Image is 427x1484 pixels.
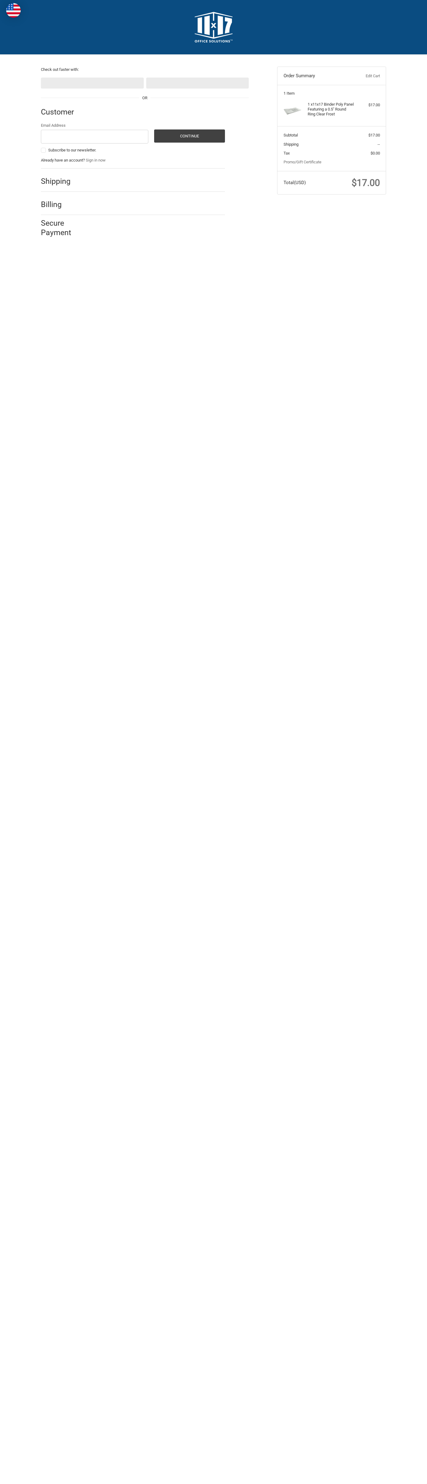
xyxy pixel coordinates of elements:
h4: 1 x 11x17 Binder Poly Panel Featuring a 0.5" Round Ring Clear Frost [308,102,354,117]
h3: Order Summary [284,73,350,79]
span: $17.00 [352,177,380,188]
span: $0.00 [371,151,380,155]
h2: Customer [41,107,77,117]
h2: Secure Payment [41,218,82,238]
a: Edit Cart [349,73,380,79]
span: $17.00 [368,133,380,137]
h2: Billing [41,200,77,209]
div: $17.00 [356,102,380,108]
span: Subtotal [284,133,298,137]
p: Already have an account? [41,157,225,163]
label: Email Address [41,122,148,129]
span: Subscribe to our newsletter. [48,148,96,152]
button: Continue [154,129,225,143]
span: Total (USD) [284,180,306,185]
h3: 1 Item [284,91,380,96]
a: Sign in now [86,158,106,162]
a: Promo/Gift Certificate [284,160,321,164]
span: Tax [284,151,290,155]
img: 11x17.com [195,12,233,42]
span: -- [378,142,380,147]
span: Shipping [284,142,299,147]
p: Check out faster with: [41,67,249,73]
img: duty and tax information for United States [6,3,21,18]
span: OR [139,95,150,101]
h2: Shipping [41,176,77,186]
